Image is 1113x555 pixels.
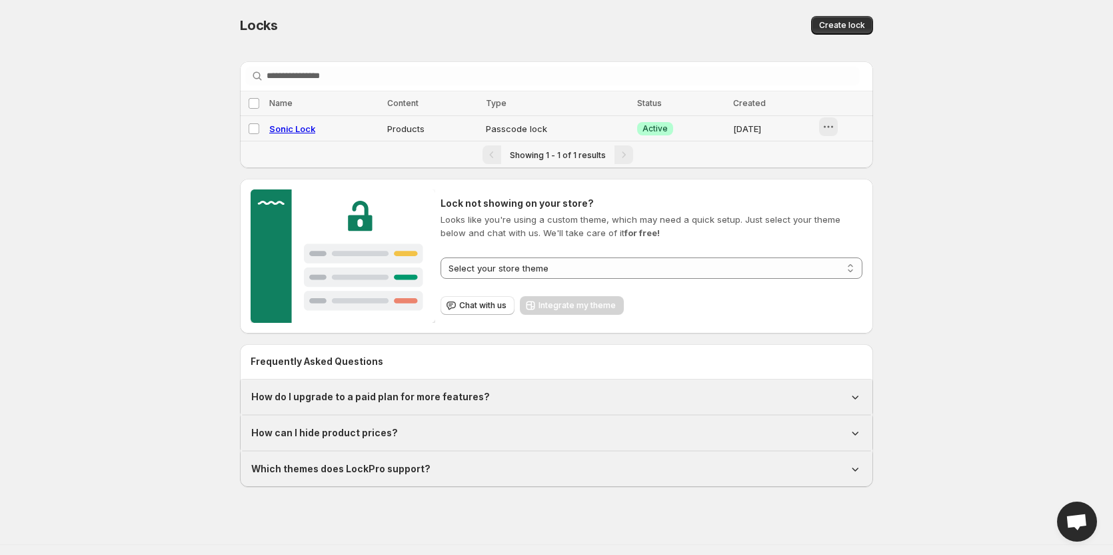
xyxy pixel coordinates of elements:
span: Name [269,98,293,108]
span: Create lock [819,20,865,31]
nav: Pagination [240,141,873,168]
h1: Which themes does LockPro support? [251,462,431,476]
h1: How can I hide product prices? [251,426,398,440]
span: Content [387,98,419,108]
td: Passcode lock [482,116,633,141]
td: [DATE] [729,116,818,141]
span: Active [642,123,668,134]
img: Customer support [251,189,435,323]
span: Locks [240,17,278,33]
span: Chat with us [459,300,507,311]
h2: Frequently Asked Questions [251,355,862,368]
td: Products [383,116,482,141]
strong: for free! [624,227,660,238]
p: Looks like you're using a custom theme, which may need a quick setup. Just select your theme belo... [441,213,862,239]
h2: Lock not showing on your store? [441,197,862,210]
button: Create lock [811,16,873,35]
span: Type [486,98,507,108]
a: Sonic Lock [269,123,315,134]
span: Created [733,98,766,108]
button: Chat with us [441,296,515,315]
span: Showing 1 - 1 of 1 results [510,150,606,160]
h1: How do I upgrade to a paid plan for more features? [251,390,490,404]
a: Open chat [1057,502,1097,542]
span: Status [637,98,662,108]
